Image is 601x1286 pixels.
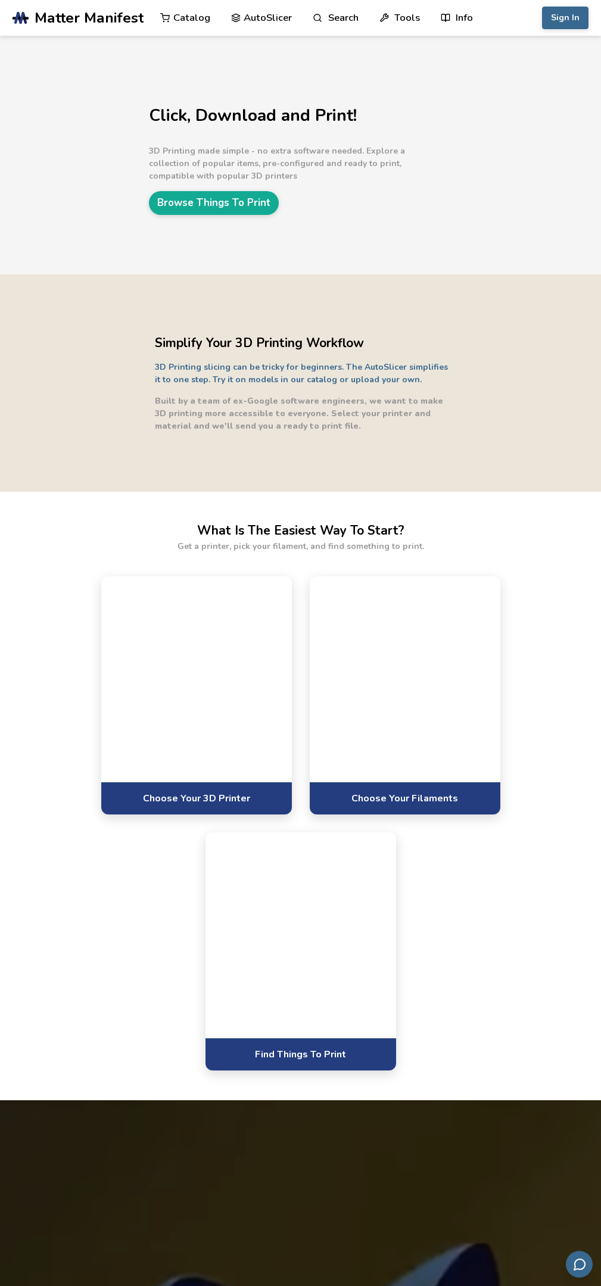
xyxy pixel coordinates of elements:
[155,395,453,432] p: Built by a team of ex-Google software engineers, we want to make 3D printing more accessible to e...
[178,540,424,553] p: Get a printer, pick your filament, and find something to print.
[149,191,279,214] a: Browse Things To Print
[155,361,453,386] p: 3D Printing slicing can be tricky for beginners. The AutoSlicer simplifies it to one step. Try it...
[542,7,588,29] button: Sign In
[101,782,292,814] a: Choose Your 3D Printer
[149,107,447,125] h1: Click, Download and Print!
[205,1038,396,1070] a: Find Things To Print
[149,145,447,182] p: 3D Printing made simple - no extra software needed. Explore a collection of popular items, pre-co...
[566,1251,593,1278] button: Send feedback via email
[35,10,144,26] span: Matter Manifest
[155,334,453,352] h2: Simplify Your 3D Printing Workflow
[197,522,404,540] h2: What Is The Easiest Way To Start?
[310,782,500,814] a: Choose Your Filaments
